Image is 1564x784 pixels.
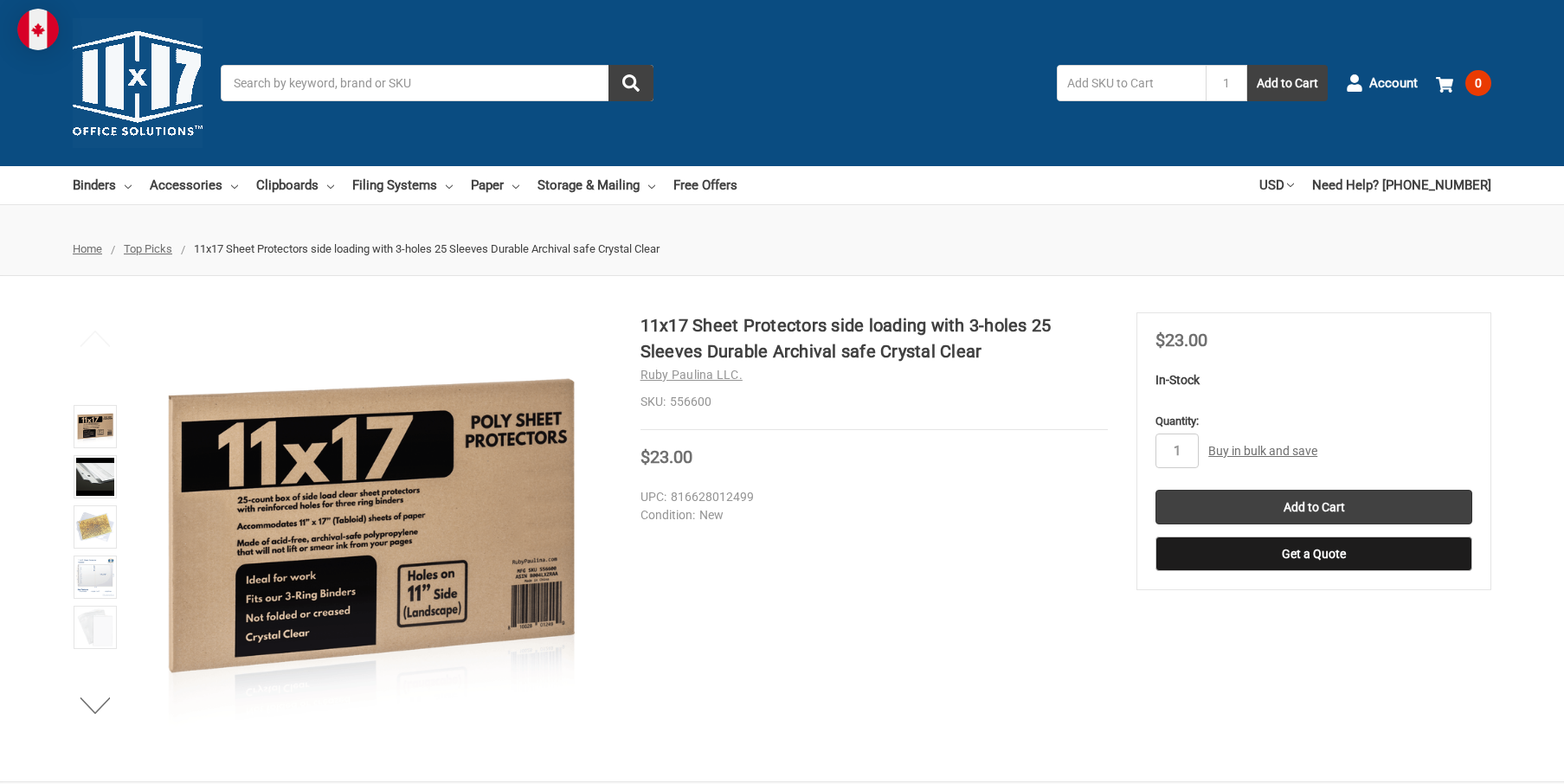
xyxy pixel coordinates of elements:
span: Account [1369,74,1418,93]
label: Quantity: [1155,413,1472,430]
iframe: Google Customer Reviews [1421,737,1564,784]
a: Buy in bulk and save [1208,444,1317,458]
a: Ruby Paulina LLC. [640,368,743,382]
a: Account [1346,61,1418,106]
p: In-Stock [1155,371,1472,389]
a: Free Offers [673,166,737,204]
dd: 816628012499 [640,488,1101,506]
span: 0 [1465,70,1491,96]
img: 11x17 Sheet Protectors side loading with 3-holes 25 Sleeves Durable Archival safe Crystal Clear [76,458,114,496]
a: 0 [1436,61,1491,106]
img: 11x17 Sheet Protectors side loading with 3-holes 25 Sleeves Durable Archival safe Crystal Clear [155,312,588,745]
button: Next [69,688,122,723]
dd: 556600 [640,393,1109,411]
input: Search by keyword, brand or SKU [221,65,653,101]
a: Paper [471,166,519,204]
dt: Condition: [640,506,695,524]
span: $23.00 [640,447,692,467]
input: Add SKU to Cart [1057,65,1206,101]
button: Get a Quote [1155,537,1472,571]
img: duty and tax information for Canada [17,9,59,50]
a: Need Help? [PHONE_NUMBER] [1312,166,1491,204]
button: Add to Cart [1247,65,1328,101]
dt: SKU: [640,393,666,411]
a: Home [73,242,102,255]
img: 11x17 Sheet Protectors side loading with 3-holes 25 Sleeves Durable Archival safe Crystal Clear [76,608,114,646]
button: Previous [69,321,122,356]
a: Accessories [150,166,238,204]
dd: New [640,506,1101,524]
img: 11x17 Sheet Protectors side loading with 3-holes 25 Sleeves Durable Archival safe Crystal Clear [76,558,114,596]
dt: UPC: [640,488,666,506]
a: Top Picks [124,242,172,255]
img: 11x17.com [73,18,203,148]
a: Clipboards [256,166,334,204]
a: Storage & Mailing [537,166,655,204]
input: Add to Cart [1155,490,1472,524]
a: Filing Systems [352,166,453,204]
img: 11x17 Sheet Protectors side loading with 3-holes 25 Sleeves Durable Archival safe Crystal Clear [76,408,114,446]
span: $23.00 [1155,330,1207,350]
a: USD [1259,166,1294,204]
h1: 11x17 Sheet Protectors side loading with 3-holes 25 Sleeves Durable Archival safe Crystal Clear [640,312,1109,364]
a: Binders [73,166,132,204]
span: 11x17 Sheet Protectors side loading with 3-holes 25 Sleeves Durable Archival safe Crystal Clear [194,242,660,255]
img: 11x17 Sheet Protector Poly with holes on 11" side 556600 [76,508,114,546]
